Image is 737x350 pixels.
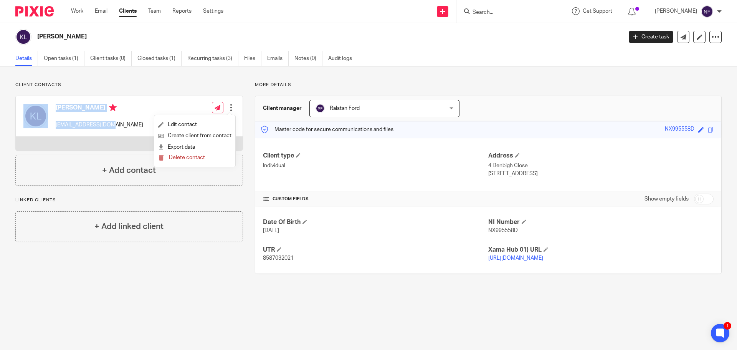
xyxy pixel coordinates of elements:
a: Recurring tasks (3) [187,51,238,66]
a: Email [95,7,107,15]
p: Master code for secure communications and files [261,126,393,133]
a: Settings [203,7,223,15]
a: Reports [172,7,192,15]
img: svg%3E [23,104,48,128]
img: svg%3E [15,29,31,45]
div: 1 [724,322,731,330]
a: Notes (0) [294,51,322,66]
h3: Client manager [263,105,302,112]
a: Details [15,51,38,66]
a: Export data [158,142,231,153]
a: Edit contact [158,119,231,130]
span: Ralstan Ford [330,106,360,111]
span: NX995558D [488,228,518,233]
a: Create client from contact [158,130,231,141]
a: Client tasks (0) [90,51,132,66]
a: Files [244,51,261,66]
h4: CUSTOM FIELDS [263,196,488,202]
a: Audit logs [328,51,358,66]
a: Closed tasks (1) [137,51,182,66]
p: Linked clients [15,197,243,203]
label: Show empty fields [644,195,689,203]
h4: Client type [263,152,488,160]
img: svg%3E [701,5,713,18]
h4: NI Number [488,218,714,226]
span: 8587032021 [263,255,294,261]
a: Create task [629,31,673,43]
h2: [PERSON_NAME] [37,33,501,41]
h4: UTR [263,246,488,254]
i: Primary [109,104,117,111]
p: [STREET_ADDRESS] [488,170,714,177]
p: Individual [263,162,488,169]
a: Emails [267,51,289,66]
span: Get Support [583,8,612,14]
p: [PERSON_NAME] [655,7,697,15]
p: 4 Denbigh Close [488,162,714,169]
a: Team [148,7,161,15]
a: Work [71,7,83,15]
span: [DATE] [263,228,279,233]
div: NX995558D [665,125,694,134]
a: [URL][DOMAIN_NAME] [488,255,543,261]
a: Open tasks (1) [44,51,84,66]
p: [EMAIL_ADDRESS][DOMAIN_NAME] [56,121,143,129]
a: Clients [119,7,137,15]
p: More details [255,82,722,88]
p: Client contacts [15,82,243,88]
h4: + Add linked client [94,221,164,232]
button: Delete contact [158,153,205,163]
h4: + Add contact [102,164,156,176]
h4: [PERSON_NAME] [56,104,143,113]
h4: Date Of Birth [263,218,488,226]
img: svg%3E [316,104,325,113]
h4: Xama Hub 01) URL [488,246,714,254]
img: Pixie [15,6,54,17]
h4: Address [488,152,714,160]
input: Search [472,9,541,16]
span: Delete contact [169,155,205,160]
